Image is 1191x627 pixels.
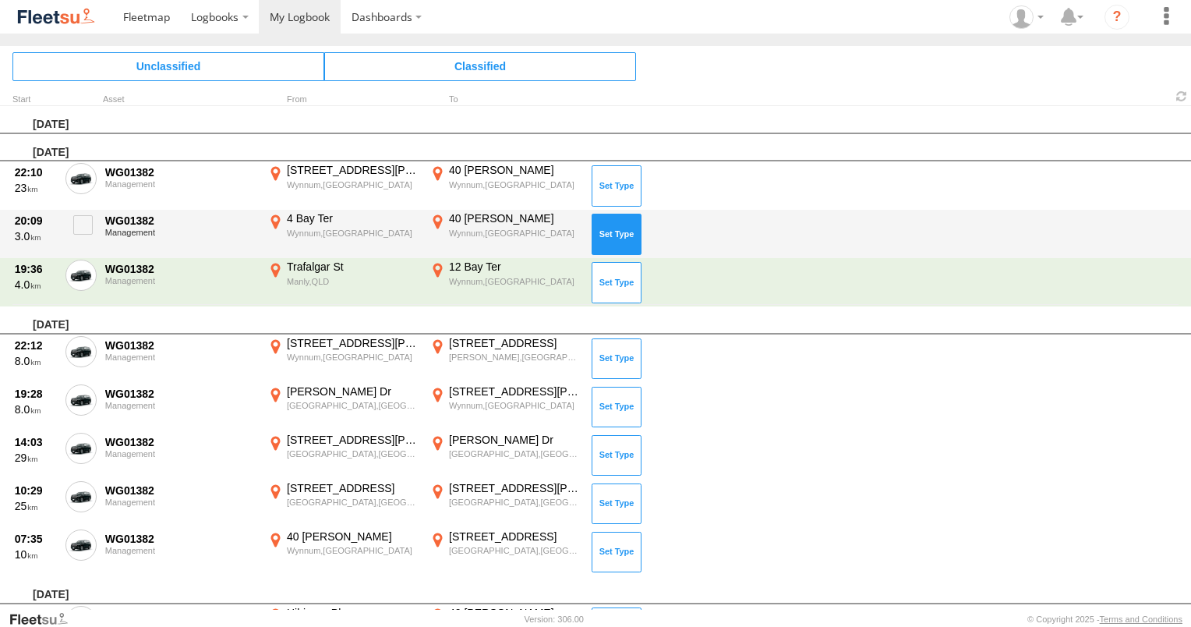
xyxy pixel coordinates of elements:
button: Click to Set [592,387,641,427]
div: Wynnum,[GEOGRAPHIC_DATA] [287,228,419,239]
div: Management [105,228,256,237]
div: [GEOGRAPHIC_DATA],[GEOGRAPHIC_DATA] [287,448,419,459]
label: Click to View Event Location [427,336,583,381]
label: Click to View Event Location [265,336,421,381]
span: Refresh [1172,89,1191,104]
div: Manly,QLD [287,276,419,287]
div: Management [105,179,256,189]
div: 4.0 [15,278,57,292]
div: WG01382 [105,484,256,498]
div: 3.0 [15,229,57,243]
div: 12 Bay Ter [449,260,581,274]
div: 22:12 [15,338,57,352]
div: 29 [15,451,57,465]
div: [STREET_ADDRESS][PERSON_NAME] [449,384,581,399]
div: WG01382 [105,165,256,179]
label: Click to View Event Location [427,260,583,305]
div: Wynnum,[GEOGRAPHIC_DATA] [449,276,581,287]
label: Click to View Event Location [265,433,421,478]
label: Click to View Event Location [427,530,583,575]
div: Management [105,546,256,555]
div: 8.0 [15,354,57,368]
div: Management [105,401,256,410]
div: [STREET_ADDRESS][PERSON_NAME] [449,481,581,495]
div: 10:29 [15,484,57,498]
label: Click to View Event Location [427,211,583,257]
div: 19:36 [15,262,57,276]
div: 20:52 [15,608,57,622]
img: fleetsu-logo-horizontal.svg [16,6,97,27]
div: WG01382 [105,214,256,228]
div: [STREET_ADDRESS][PERSON_NAME] [287,336,419,350]
button: Click to Set [592,435,641,476]
button: Click to Set [592,214,641,254]
div: Management [105,352,256,362]
label: Click to View Event Location [265,481,421,526]
div: WG01382 [105,435,256,449]
div: [PERSON_NAME] Dr [287,384,419,399]
label: Click to View Event Location [427,433,583,478]
div: [GEOGRAPHIC_DATA],[GEOGRAPHIC_DATA] [287,497,419,508]
div: 10 [15,547,57,561]
div: Wynnum,[GEOGRAPHIC_DATA] [449,179,581,190]
i: ? [1104,5,1129,30]
label: Click to View Event Location [427,481,583,526]
div: To [427,96,583,104]
label: Click to View Event Location [427,163,583,208]
div: 22:10 [15,165,57,179]
div: Wynnum,[GEOGRAPHIC_DATA] [449,400,581,411]
div: [GEOGRAPHIC_DATA],[GEOGRAPHIC_DATA] [449,497,581,508]
div: [PERSON_NAME] Dr [449,433,581,447]
div: 19:28 [15,387,57,401]
div: 40 [PERSON_NAME] [287,530,419,544]
label: Click to View Event Location [265,163,421,208]
div: Hibiscus Pl [287,606,419,620]
div: Management [105,276,256,285]
div: [STREET_ADDRESS] [287,481,419,495]
span: Click to view Unclassified Trips [12,52,324,80]
button: Click to Set [592,484,641,524]
button: Click to Set [592,262,641,303]
div: Version: 306.00 [525,615,584,624]
span: Click to view Classified Trips [324,52,636,80]
label: Click to View Event Location [265,384,421,430]
div: 40 [PERSON_NAME] [449,606,581,620]
div: Click to Sort [12,96,59,104]
div: [GEOGRAPHIC_DATA],[GEOGRAPHIC_DATA] [449,545,581,556]
div: Trafalgar St [287,260,419,274]
a: Terms and Conditions [1100,615,1182,624]
div: WG01382 [105,338,256,352]
div: WG01382 [105,262,256,276]
div: Wynnum,[GEOGRAPHIC_DATA] [287,179,419,190]
div: Wynnum,[GEOGRAPHIC_DATA] [449,228,581,239]
div: 40 [PERSON_NAME] [449,211,581,225]
a: Visit our Website [9,611,80,627]
div: [STREET_ADDRESS] [449,336,581,350]
div: 23 [15,181,57,195]
label: Click to View Event Location [265,260,421,305]
div: 25 [15,499,57,513]
div: WG01382 [105,387,256,401]
label: Click to View Event Location [265,530,421,575]
div: [STREET_ADDRESS] [449,530,581,544]
div: WG01382 [105,532,256,546]
div: [STREET_ADDRESS][PERSON_NAME] [287,433,419,447]
div: © Copyright 2025 - [1027,615,1182,624]
div: 4 Bay Ter [287,211,419,225]
div: Asset [103,96,259,104]
div: Management [105,449,256,459]
div: [STREET_ADDRESS][PERSON_NAME] [287,163,419,177]
div: WG01382 [105,608,256,622]
label: Click to View Event Location [427,384,583,430]
button: Click to Set [592,532,641,572]
button: Click to Set [592,165,641,206]
div: 07:35 [15,532,57,546]
div: Wynnum,[GEOGRAPHIC_DATA] [287,352,419,363]
div: [PERSON_NAME],[GEOGRAPHIC_DATA] [449,352,581,363]
div: [GEOGRAPHIC_DATA],[GEOGRAPHIC_DATA] [287,400,419,411]
label: Click to View Event Location [265,211,421,257]
div: From [265,96,421,104]
div: Colin Mitchell [1004,5,1049,29]
div: Wynnum,[GEOGRAPHIC_DATA] [287,545,419,556]
div: 14:03 [15,435,57,449]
